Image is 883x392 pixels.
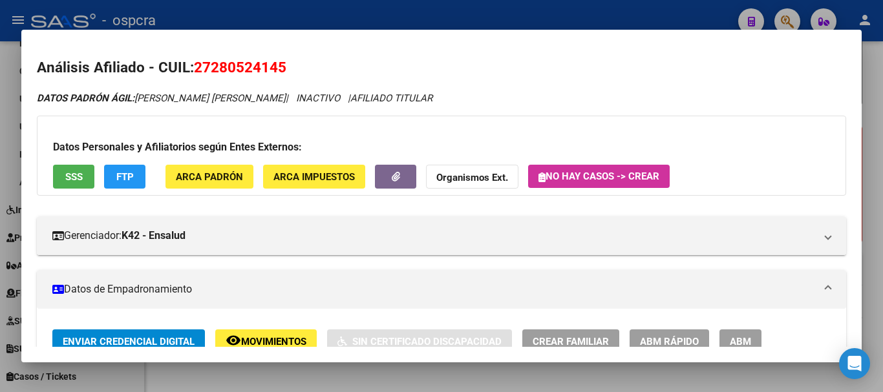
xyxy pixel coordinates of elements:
button: ARCA Padrón [165,165,253,189]
button: Movimientos [215,329,317,353]
mat-panel-title: Gerenciador: [52,228,815,243]
i: | INACTIVO | [37,92,432,104]
strong: DATOS PADRÓN ÁGIL: [37,92,134,104]
button: ABM Rápido [630,329,709,353]
strong: K42 - Ensalud [122,228,186,243]
span: ABM [730,336,751,347]
div: Open Intercom Messenger [839,348,870,379]
button: ARCA Impuestos [263,165,365,189]
button: FTP [104,165,145,189]
button: Enviar Credencial Digital [52,329,205,353]
mat-icon: remove_red_eye [226,333,241,348]
button: ABM [719,329,761,353]
span: [PERSON_NAME] [PERSON_NAME] [37,92,286,104]
button: Sin Certificado Discapacidad [327,329,512,353]
h3: Datos Personales y Afiliatorios según Entes Externos: [53,139,830,155]
button: No hay casos -> Crear [528,165,670,188]
span: 27280524145 [194,59,286,76]
span: ARCA Impuestos [273,171,355,183]
span: Enviar Credencial Digital [63,336,195,347]
mat-expansion-panel-header: Datos de Empadronamiento [37,270,846,309]
span: No hay casos -> Crear [538,170,659,182]
span: ARCA Padrón [176,171,243,183]
span: SSS [65,171,83,183]
span: Sin Certificado Discapacidad [352,336,502,347]
button: SSS [53,165,94,189]
mat-panel-title: Datos de Empadronamiento [52,282,815,297]
strong: Organismos Ext. [436,172,508,183]
span: Movimientos [241,336,306,347]
button: Crear Familiar [522,329,619,353]
span: Crear Familiar [533,336,609,347]
mat-expansion-panel-header: Gerenciador:K42 - Ensalud [37,216,846,255]
h2: Análisis Afiliado - CUIL: [37,57,846,79]
span: FTP [116,171,134,183]
span: AFILIADO TITULAR [350,92,432,104]
button: Organismos Ext. [426,165,518,189]
span: ABM Rápido [640,336,699,347]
